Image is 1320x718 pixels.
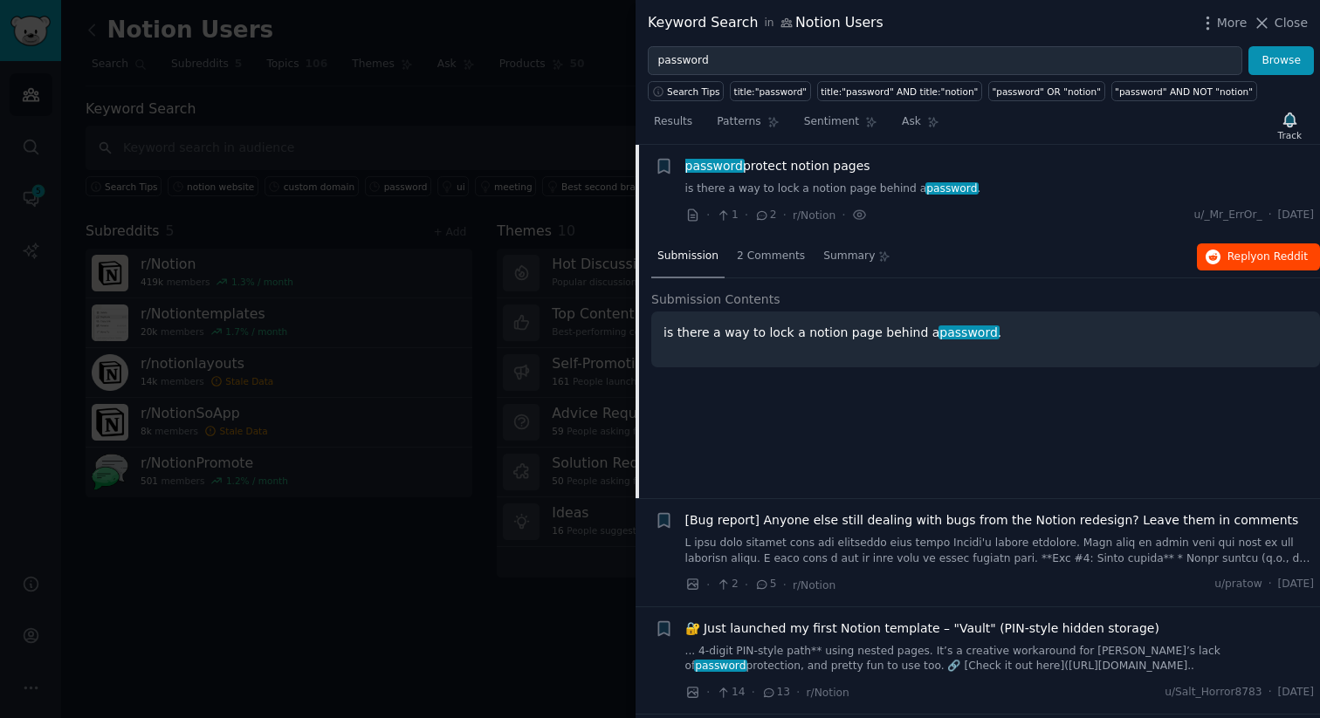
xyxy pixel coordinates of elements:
[685,536,1315,566] a: L ipsu dolo sitamet cons adi elitseddo eius tempo Incidi'u labore etdolore. Magn aliq en admin ve...
[796,683,800,701] span: ·
[752,683,755,701] span: ·
[1197,243,1320,271] button: Replyon Reddit
[734,85,808,98] div: title:"password"
[798,108,883,144] a: Sentiment
[761,685,790,701] span: 13
[694,660,748,672] span: password
[706,576,710,594] span: ·
[717,114,760,130] span: Patterns
[842,206,845,224] span: ·
[1253,14,1308,32] button: Close
[685,644,1315,674] a: ... 4-digit PIN-style path** using nested pages. It’s a creative workaround for [PERSON_NAME]’s l...
[783,206,787,224] span: ·
[1278,129,1302,141] div: Track
[1115,85,1253,98] div: "password" AND NOT "notion"
[1278,577,1314,592] span: [DATE]
[730,81,811,101] a: title:"password"
[1278,685,1314,701] span: [DATE]
[716,577,738,592] span: 2
[1248,46,1314,76] button: Browse
[685,157,870,175] a: passwordprotect notion pages
[902,114,921,130] span: Ask
[925,182,980,195] span: password
[1214,577,1262,592] span: u/pratow
[745,576,748,594] span: ·
[783,576,787,594] span: ·
[651,291,780,309] span: Submission Contents
[807,687,849,699] span: r/Notion
[1268,208,1272,223] span: ·
[648,81,724,101] button: Search Tips
[823,249,875,264] span: Summary
[1268,577,1272,592] span: ·
[706,206,710,224] span: ·
[817,81,982,101] a: title:"password" AND title:"notion"
[663,324,1308,342] p: is there a way to lock a notion page behind a .
[804,114,859,130] span: Sentiment
[685,157,870,175] span: protect notion pages
[1275,14,1308,32] span: Close
[754,208,776,223] span: 2
[1272,107,1308,144] button: Track
[737,249,805,264] span: 2 Comments
[706,683,710,701] span: ·
[1111,81,1257,101] a: "password" AND NOT "notion"
[1268,685,1272,701] span: ·
[684,159,745,173] span: password
[685,181,1315,197] a: is there a way to lock a notion page behind apassword.
[1199,14,1248,32] button: More
[711,108,785,144] a: Patterns
[793,209,835,222] span: r/Notion
[1227,250,1308,265] span: Reply
[685,511,1299,530] a: [Bug report] Anyone else still dealing with bugs from the Notion redesign? Leave them in comments
[764,16,773,31] span: in
[1217,14,1248,32] span: More
[648,12,883,34] div: Keyword Search Notion Users
[754,577,776,592] span: 5
[988,81,1105,101] a: "password" OR "notion"
[821,85,978,98] div: title:"password" AND title:"notion"
[654,114,692,130] span: Results
[938,325,1000,339] span: password
[716,208,738,223] span: 1
[1165,685,1262,701] span: u/Salt_Horror8783
[1194,208,1262,223] span: u/_Mr_ErrOr_
[667,85,720,98] span: Search Tips
[1257,250,1308,263] span: on Reddit
[685,619,1159,638] a: 🔐 Just launched my first Notion template – "Vault" (PIN-style hidden storage)
[657,249,718,264] span: Submission
[793,579,835,591] span: r/Notion
[648,108,698,144] a: Results
[716,685,745,701] span: 14
[1278,208,1314,223] span: [DATE]
[648,46,1242,76] input: Try a keyword related to your business
[745,206,748,224] span: ·
[896,108,945,144] a: Ask
[992,85,1101,98] div: "password" OR "notion"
